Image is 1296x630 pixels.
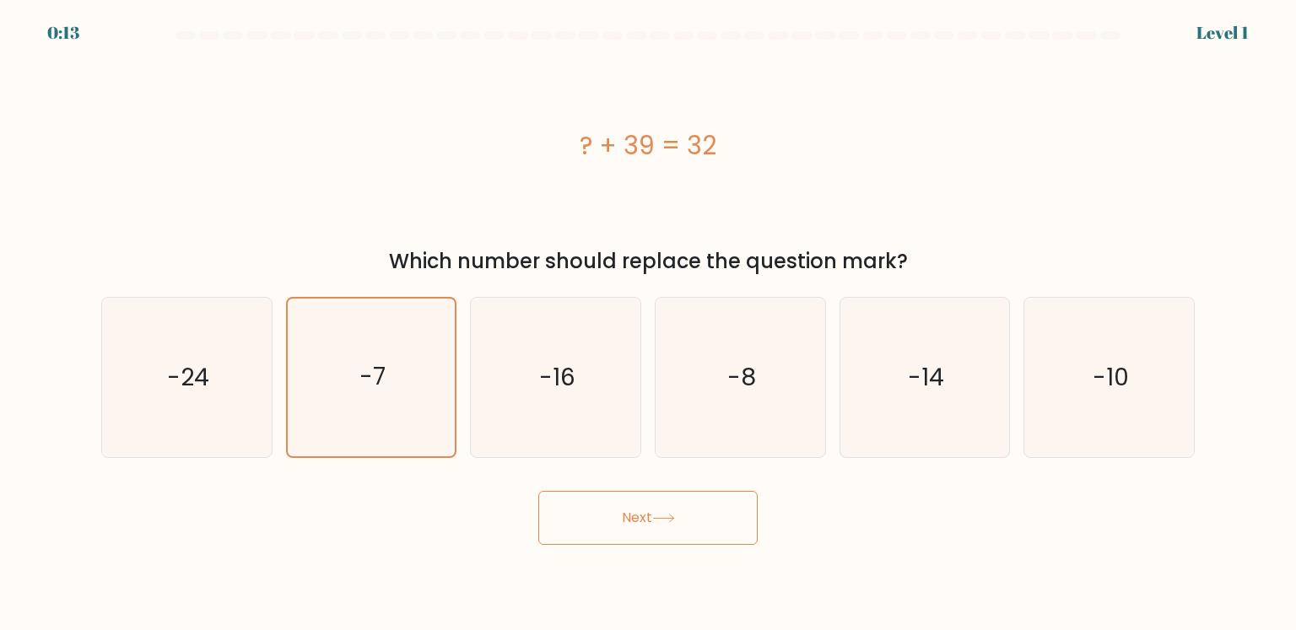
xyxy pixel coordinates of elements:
[908,360,944,394] text: -14
[539,360,575,394] text: -16
[111,246,1185,277] div: Which number should replace the question mark?
[727,360,756,394] text: -8
[538,491,758,545] button: Next
[1196,20,1249,46] div: Level 1
[167,360,209,394] text: -24
[359,361,386,394] text: -7
[1093,360,1129,394] text: -10
[101,127,1195,164] div: ? + 39 = 32
[47,20,79,46] div: 0:13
